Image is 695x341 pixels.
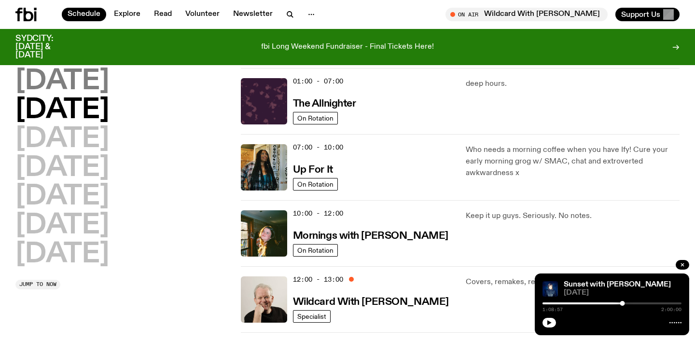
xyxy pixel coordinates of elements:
[15,68,109,95] button: [DATE]
[261,43,434,52] p: fbi Long Weekend Fundraiser - Final Tickets Here!
[293,99,356,109] h3: The Allnighter
[15,126,109,153] button: [DATE]
[293,178,338,191] a: On Rotation
[297,181,334,188] span: On Rotation
[241,144,287,191] img: Ify - a Brown Skin girl with black braided twists, looking up to the side with her tongue stickin...
[293,310,331,323] a: Specialist
[293,297,449,307] h3: Wildcard With [PERSON_NAME]
[180,8,225,21] a: Volunteer
[297,247,334,254] span: On Rotation
[108,8,146,21] a: Explore
[293,77,343,86] span: 01:00 - 07:00
[564,281,671,288] a: Sunset with [PERSON_NAME]
[293,112,338,124] a: On Rotation
[15,183,109,210] button: [DATE]
[293,163,333,175] a: Up For It
[15,280,60,289] button: Jump to now
[15,241,109,268] button: [DATE]
[293,229,448,241] a: Mornings with [PERSON_NAME]
[241,210,287,257] img: Freya smiles coyly as she poses for the image.
[661,307,681,312] span: 2:00:00
[241,276,287,323] img: Stuart is smiling charmingly, wearing a black t-shirt against a stark white background.
[466,210,680,222] p: Keep it up guys. Seriously. No notes.
[621,10,660,19] span: Support Us
[293,165,333,175] h3: Up For It
[615,8,680,21] button: Support Us
[62,8,106,21] a: Schedule
[445,8,608,21] button: On AirWildcard With [PERSON_NAME]
[466,78,680,90] p: deep hours.
[15,97,109,124] button: [DATE]
[293,143,343,152] span: 07:00 - 10:00
[293,295,449,307] a: Wildcard With [PERSON_NAME]
[19,282,56,287] span: Jump to now
[466,276,680,288] p: Covers, remakes, re-hashes + all things borrowed and stolen.
[293,231,448,241] h3: Mornings with [PERSON_NAME]
[293,209,343,218] span: 10:00 - 12:00
[297,313,326,320] span: Specialist
[293,97,356,109] a: The Allnighter
[564,289,681,297] span: [DATE]
[148,8,178,21] a: Read
[15,35,77,59] h3: SYDCITY: [DATE] & [DATE]
[297,115,334,122] span: On Rotation
[466,144,680,179] p: Who needs a morning coffee when you have Ify! Cure your early morning grog w/ SMAC, chat and extr...
[542,307,563,312] span: 1:08:57
[293,244,338,257] a: On Rotation
[15,155,109,182] button: [DATE]
[227,8,278,21] a: Newsletter
[293,275,343,284] span: 12:00 - 13:00
[15,212,109,239] button: [DATE]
